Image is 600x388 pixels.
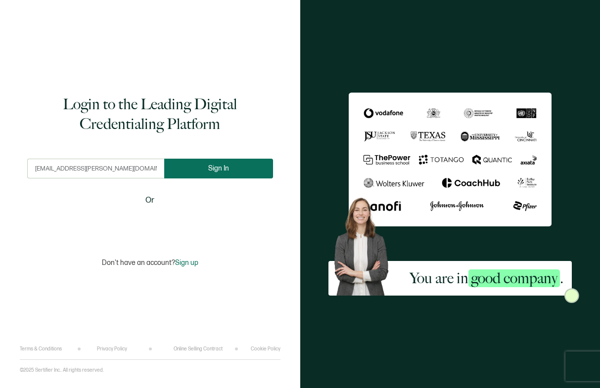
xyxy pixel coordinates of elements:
[145,163,157,174] keeper-lock: Open Keeper Popup
[349,92,552,226] img: Sertifier Login - You are in <span class="strong-h">good company</span>.
[88,213,212,235] iframe: Sign in with Google Button
[208,165,229,172] span: Sign In
[97,346,127,352] a: Privacy Policy
[27,94,273,134] h1: Login to the Leading Digital Credentialing Platform
[564,288,579,303] img: Sertifier Login
[164,159,273,178] button: Sign In
[102,259,198,267] p: Don't have an account?
[174,346,223,352] a: Online Selling Contract
[251,346,280,352] a: Cookie Policy
[328,193,402,295] img: Sertifier Login - You are in <span class="strong-h">good company</span>. Hero
[468,269,560,287] span: good company
[27,159,164,178] input: Enter your work email address
[410,268,563,288] h2: You are in .
[20,346,62,352] a: Terms & Conditions
[20,367,104,373] p: ©2025 Sertifier Inc.. All rights reserved.
[175,259,198,267] span: Sign up
[145,194,154,207] span: Or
